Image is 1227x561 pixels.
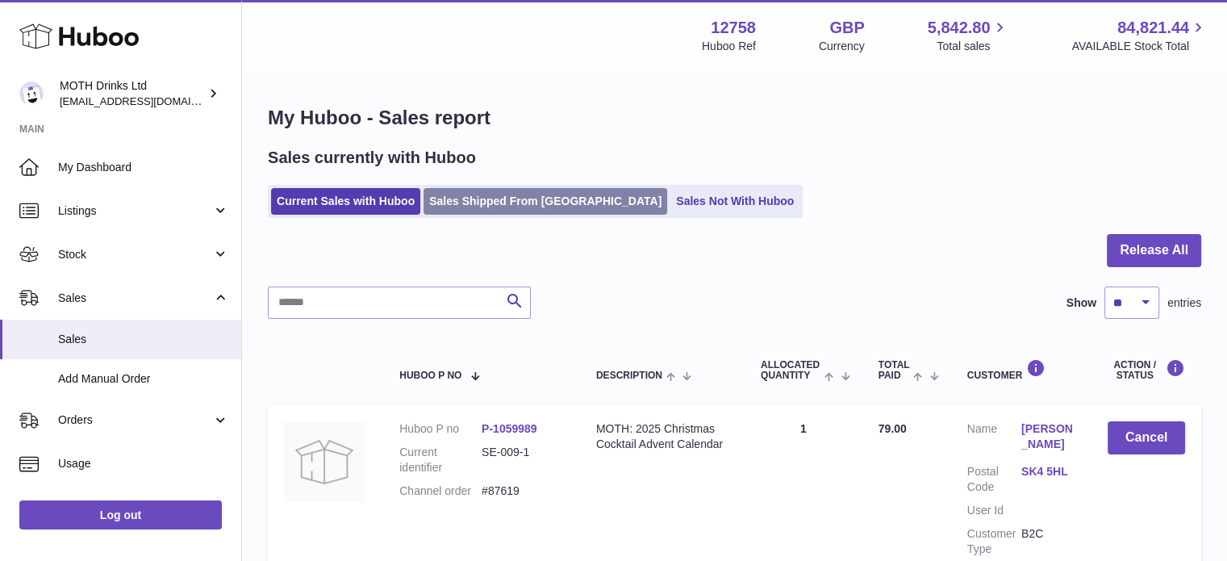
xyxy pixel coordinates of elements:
[1071,39,1208,54] span: AVAILABLE Stock Total
[761,360,820,381] span: ALLOCATED Quantity
[1108,421,1185,454] button: Cancel
[399,484,482,499] dt: Channel order
[58,371,229,387] span: Add Manual Order
[1117,17,1189,39] span: 84,821.44
[1021,421,1075,452] a: [PERSON_NAME]
[268,105,1201,131] h1: My Huboo - Sales report
[58,332,229,347] span: Sales
[711,17,756,39] strong: 12758
[482,445,564,475] dd: SE-009-1
[482,422,537,435] a: P-1059989
[284,421,365,502] img: no-photo.jpg
[928,17,991,39] span: 5,842.80
[399,445,482,475] dt: Current identifier
[58,291,212,306] span: Sales
[482,484,564,499] dd: #87619
[879,360,910,381] span: Total paid
[58,247,212,262] span: Stock
[967,464,1021,495] dt: Postal Code
[1021,526,1075,557] dd: B2C
[1167,295,1201,311] span: entries
[937,39,1008,54] span: Total sales
[268,147,476,169] h2: Sales currently with Huboo
[967,526,1021,557] dt: Customer Type
[58,412,212,428] span: Orders
[58,456,229,471] span: Usage
[928,17,1009,54] a: 5,842.80 Total sales
[1108,359,1185,381] div: Action / Status
[670,188,799,215] a: Sales Not With Huboo
[399,371,461,381] span: Huboo P no
[967,359,1076,381] div: Customer
[967,421,1021,456] dt: Name
[424,188,667,215] a: Sales Shipped From [GEOGRAPHIC_DATA]
[829,17,864,39] strong: GBP
[1071,17,1208,54] a: 84,821.44 AVAILABLE Stock Total
[1107,234,1201,267] button: Release All
[58,203,212,219] span: Listings
[1066,295,1096,311] label: Show
[399,421,482,437] dt: Huboo P no
[596,421,728,452] div: MOTH: 2025 Christmas Cocktail Advent Calendar
[702,39,756,54] div: Huboo Ref
[58,160,229,175] span: My Dashboard
[271,188,420,215] a: Current Sales with Huboo
[19,500,222,530] a: Log out
[879,422,907,435] span: 79.00
[60,94,237,107] span: [EMAIL_ADDRESS][DOMAIN_NAME]
[819,39,865,54] div: Currency
[60,78,205,109] div: MOTH Drinks Ltd
[596,371,662,381] span: Description
[19,82,44,106] img: orders@mothdrinks.com
[1021,464,1075,479] a: SK4 5HL
[967,503,1021,518] dt: User Id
